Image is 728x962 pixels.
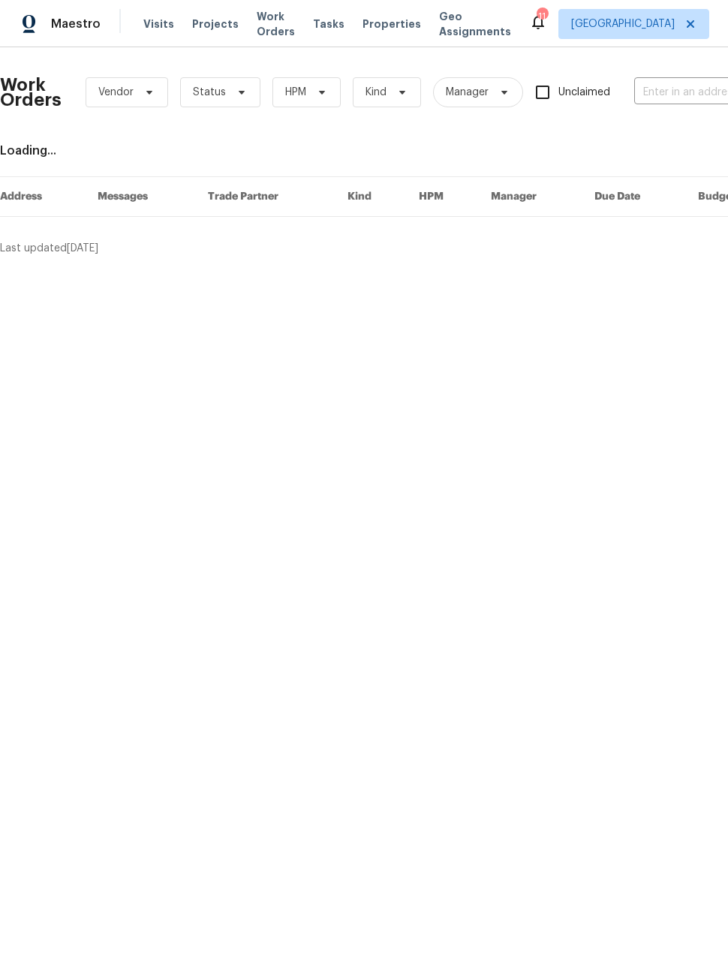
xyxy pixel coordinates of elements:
[313,19,344,29] span: Tasks
[257,9,295,39] span: Work Orders
[196,177,336,217] th: Trade Partner
[285,85,306,100] span: HPM
[407,177,479,217] th: HPM
[192,17,239,32] span: Projects
[571,17,675,32] span: [GEOGRAPHIC_DATA]
[67,243,98,254] span: [DATE]
[143,17,174,32] span: Visits
[479,177,582,217] th: Manager
[51,17,101,32] span: Maestro
[582,177,686,217] th: Due Date
[362,17,421,32] span: Properties
[446,85,489,100] span: Manager
[98,85,134,100] span: Vendor
[439,9,511,39] span: Geo Assignments
[537,9,547,24] div: 11
[366,85,387,100] span: Kind
[558,85,610,101] span: Unclaimed
[335,177,407,217] th: Kind
[86,177,196,217] th: Messages
[193,85,226,100] span: Status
